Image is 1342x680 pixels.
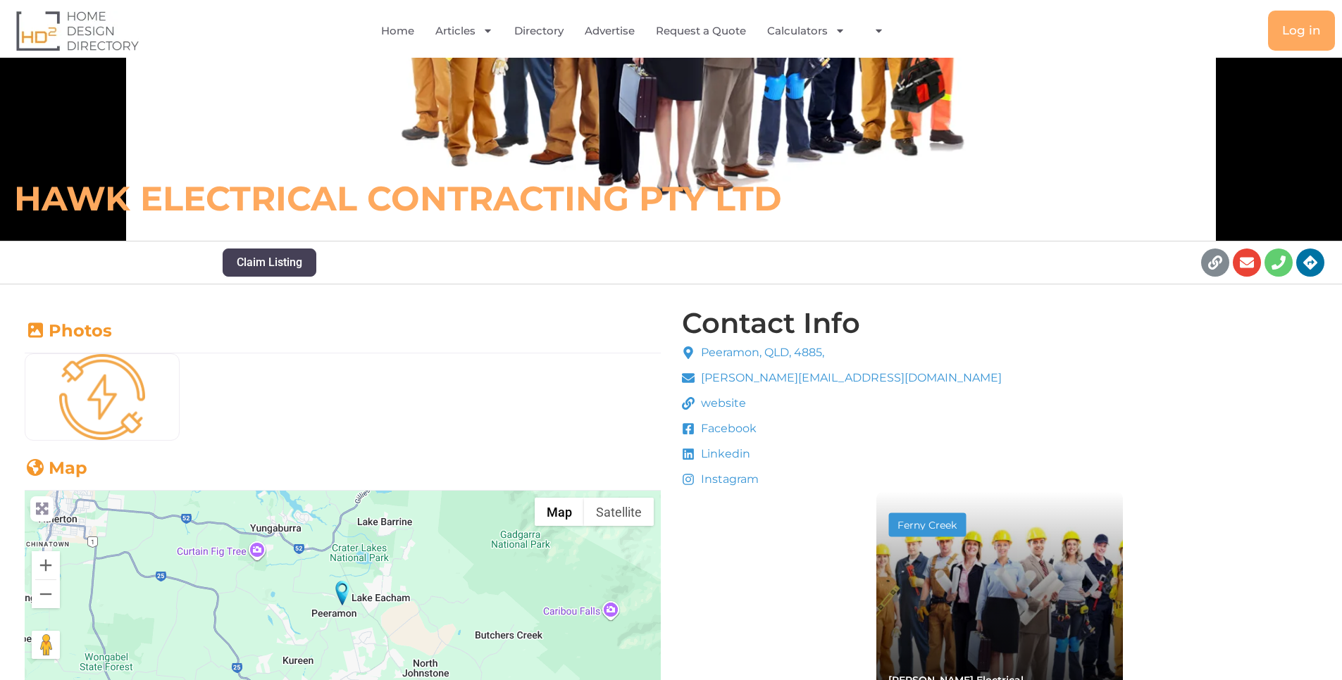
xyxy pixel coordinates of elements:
span: website [697,395,746,412]
span: Log in [1282,25,1321,37]
a: Photos [25,320,112,341]
button: Zoom out [32,580,60,608]
nav: Menu [273,15,1003,47]
button: Claim Listing [223,248,316,277]
a: Map [25,458,87,478]
a: [PERSON_NAME][EMAIL_ADDRESS][DOMAIN_NAME] [682,370,1002,386]
div: Ferny Creek [895,520,959,529]
a: Request a Quote [656,15,746,47]
h6: HAWK ELECTRICAL CONTRACTING PTY LTD [14,177,933,220]
a: Calculators [767,15,845,47]
a: Home [381,15,414,47]
a: Articles [435,15,493,47]
span: Linkedin [697,446,750,462]
a: Advertise [585,15,635,47]
button: Show street map [535,498,584,526]
div: HAWK ELECTRICAL CONTRACTING PTY LTD [335,581,349,605]
span: Instagram [697,471,759,488]
a: Directory [514,15,564,47]
span: Facebook [697,420,757,437]
a: Log in [1268,11,1335,51]
span: [PERSON_NAME][EMAIL_ADDRESS][DOMAIN_NAME] [697,370,1002,386]
img: Mask group (5) [25,354,179,440]
button: Drag Pegman onto the map to open Street View [32,631,60,659]
button: Zoom in [32,551,60,579]
button: Show satellite imagery [584,498,654,526]
span: Peeramon, QLD, 4885, [697,344,824,361]
h4: Contact Info [682,309,860,337]
a: website [682,395,1002,412]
